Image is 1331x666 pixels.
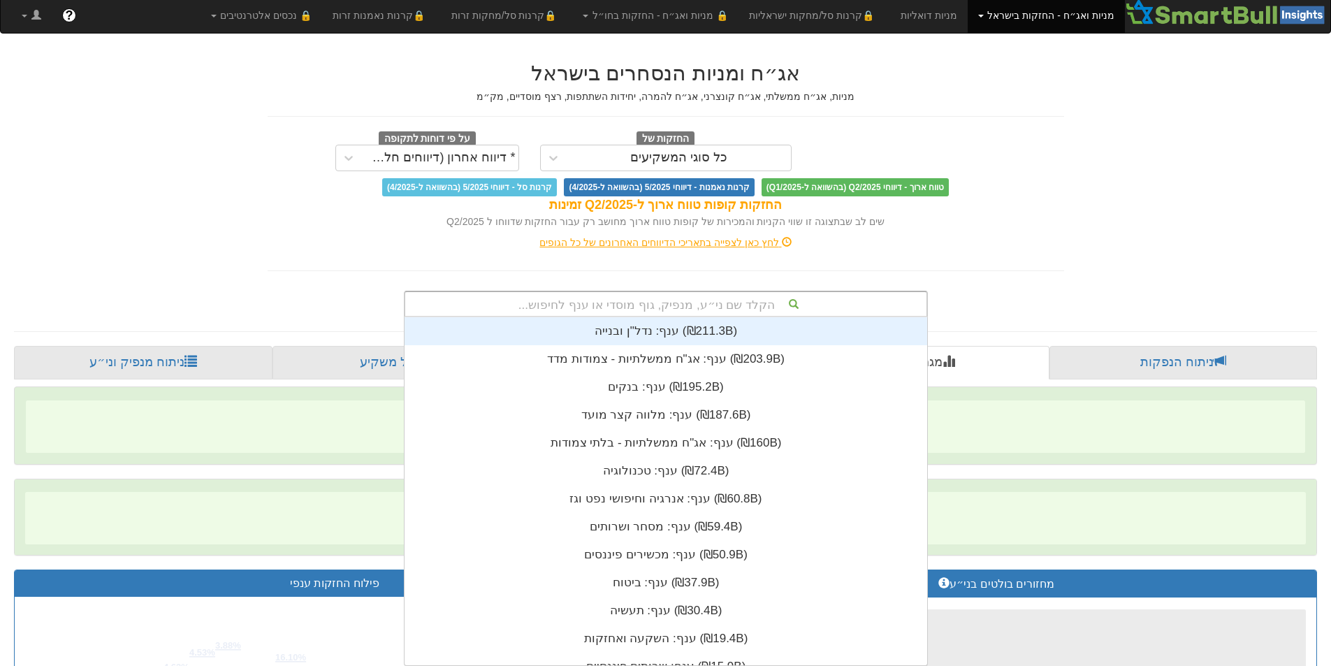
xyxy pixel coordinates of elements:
[379,131,476,147] span: על פי דוחות לתקופה
[405,597,927,625] div: ענף: ‏תעשיה ‎(₪30.4B)‎
[762,178,949,196] span: טווח ארוך - דיווחי Q2/2025 (בהשוואה ל-Q1/2025)
[630,151,727,165] div: כל סוגי המשקיעים
[405,292,926,316] div: הקלד שם ני״ע, מנפיק, גוף מוסדי או ענף לחיפוש...
[215,640,241,651] tspan: 3.88%
[365,151,516,165] div: * דיווח אחרון (דיווחים חלקיים)
[405,541,927,569] div: ענף: ‏מכשירים פיננסים ‎(₪50.9B)‎
[268,92,1064,102] h5: מניות, אג״ח ממשלתי, אג״ח קונצרני, אג״ח להמרה, יחידות השתתפות, רצף מוסדיים, מק״מ
[275,652,307,663] tspan: 16.10%
[382,178,557,196] span: קרנות סל - דיווחי 5/2025 (בהשוואה ל-4/2025)
[405,513,927,541] div: ענף: ‏מסחר ושרותים ‎(₪59.4B)‎
[257,236,1075,249] div: לחץ כאן לצפייה בתאריכי הדיווחים האחרונים של כל הגופים
[65,8,73,22] span: ?
[25,492,1306,544] span: ‌
[14,346,272,379] a: ניתוח מנפיק וני״ע
[405,373,927,401] div: ענף: ‏בנקים ‎(₪195.2B)‎
[405,429,927,457] div: ענף: ‏אג"ח ממשלתיות - בלתי צמודות ‎(₪160B)‎
[272,346,535,379] a: פרופיל משקיע
[688,577,1307,591] h3: מחזורים בולטים בני״ע
[405,625,927,653] div: ענף: ‏השקעה ואחזקות ‎(₪19.4B)‎
[405,317,927,345] div: ענף: ‏נדל"ן ובנייה ‎(₪211.3B)‎
[26,400,1305,453] span: ‌
[405,485,927,513] div: ענף: ‏אנרגיה וחיפושי נפט וגז ‎(₪60.8B)‎
[405,457,927,485] div: ענף: ‏טכנולוגיה ‎(₪72.4B)‎
[405,569,927,597] div: ענף: ‏ביטוח ‎(₪37.9B)‎
[637,131,695,147] span: החזקות של
[1049,346,1317,379] a: ניתוח הנפקות
[268,61,1064,85] h2: אג״ח ומניות הנסחרים בישראל
[405,401,927,429] div: ענף: ‏מלווה קצר מועד ‎(₪187.6B)‎
[268,215,1064,229] div: שים לב שבתצוגה זו שווי הקניות והמכירות של קופות טווח ארוך מחושב רק עבור החזקות שדווחו ל Q2/2025
[268,196,1064,215] div: החזקות קופות טווח ארוך ל-Q2/2025 זמינות
[189,647,215,658] tspan: 4.53%
[405,345,927,373] div: ענף: ‏אג"ח ממשלתיות - צמודות מדד ‎(₪203.9B)‎
[25,577,644,590] h3: פילוח החזקות ענפי
[564,178,754,196] span: קרנות נאמנות - דיווחי 5/2025 (בהשוואה ל-4/2025)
